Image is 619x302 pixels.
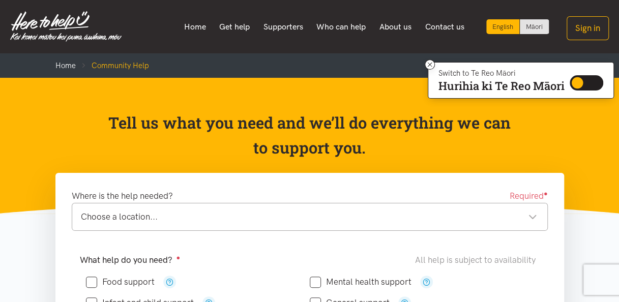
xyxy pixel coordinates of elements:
[10,11,122,42] img: Home
[81,210,537,224] div: Choose a location...
[310,16,373,38] a: Who can help
[55,61,76,70] a: Home
[310,278,411,286] label: Mental health support
[486,19,520,34] div: Current language
[177,16,213,38] a: Home
[486,19,549,34] div: Language toggle
[80,253,181,267] label: What help do you need?
[76,59,149,72] li: Community Help
[418,16,471,38] a: Contact us
[72,189,173,203] label: Where is the help needed?
[107,110,512,161] p: Tell us what you need and we’ll do everything we can to support you.
[438,70,565,76] p: Switch to Te Reo Māori
[544,190,548,197] sup: ●
[567,16,609,40] button: Sign in
[176,254,181,261] sup: ●
[256,16,310,38] a: Supporters
[520,19,549,34] a: Switch to Te Reo Māori
[86,278,155,286] label: Food support
[373,16,419,38] a: About us
[510,189,548,203] span: Required
[438,81,565,90] p: Hurihia ki Te Reo Māori
[415,253,540,267] div: All help is subject to availability
[213,16,257,38] a: Get help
